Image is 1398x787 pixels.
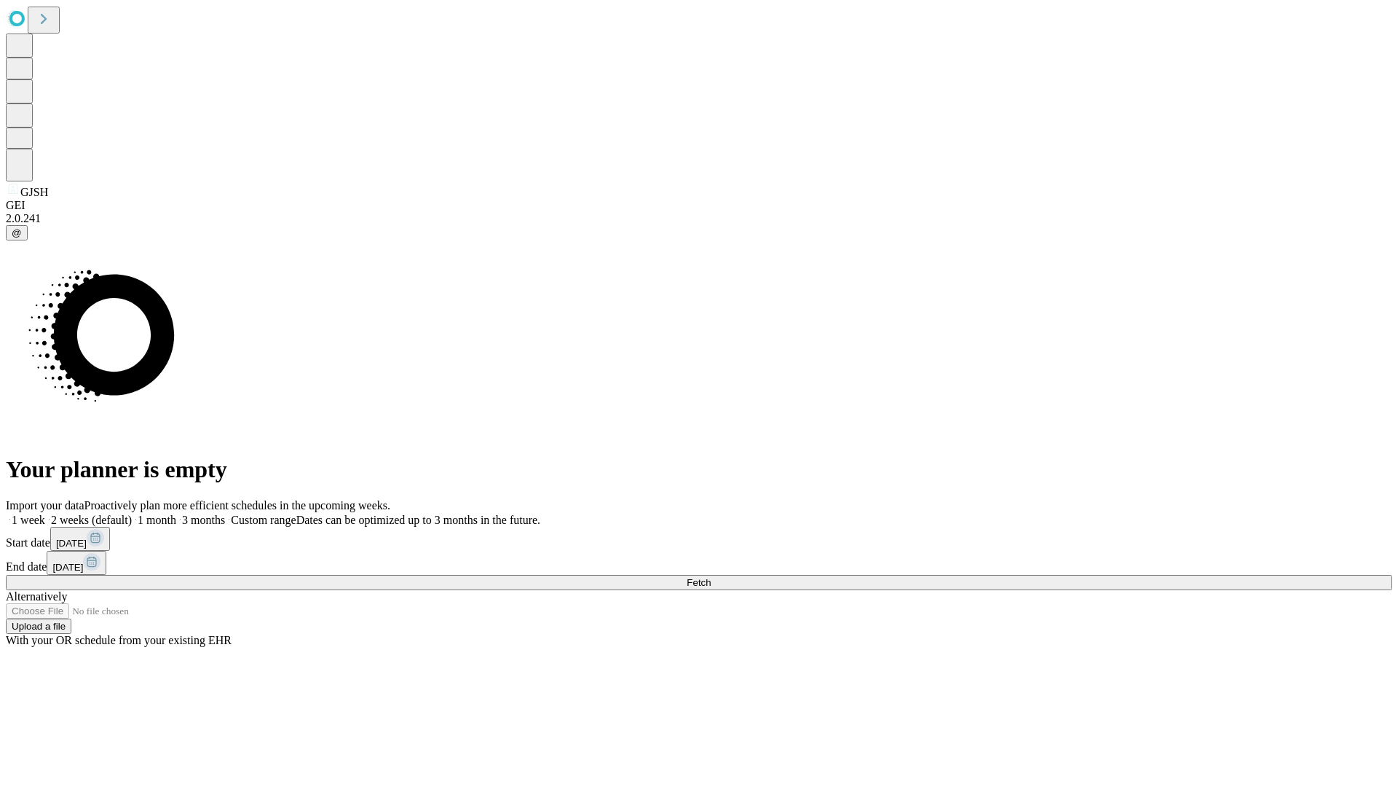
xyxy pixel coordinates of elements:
div: 2.0.241 [6,212,1392,225]
span: Import your data [6,499,84,512]
span: GJSH [20,186,48,198]
h1: Your planner is empty [6,456,1392,483]
span: 2 weeks (default) [51,514,132,526]
span: Dates can be optimized up to 3 months in the future. [296,514,540,526]
span: Fetch [687,577,711,588]
span: Custom range [231,514,296,526]
div: End date [6,551,1392,575]
button: [DATE] [47,551,106,575]
span: 1 week [12,514,45,526]
div: GEI [6,199,1392,212]
span: [DATE] [56,538,87,549]
span: Proactively plan more efficient schedules in the upcoming weeks. [84,499,390,512]
span: @ [12,227,22,238]
div: Start date [6,527,1392,551]
button: [DATE] [50,527,110,551]
button: Fetch [6,575,1392,590]
button: Upload a file [6,619,71,634]
span: 3 months [182,514,225,526]
span: With your OR schedule from your existing EHR [6,634,232,646]
span: 1 month [138,514,176,526]
button: @ [6,225,28,240]
span: Alternatively [6,590,67,603]
span: [DATE] [52,562,83,573]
